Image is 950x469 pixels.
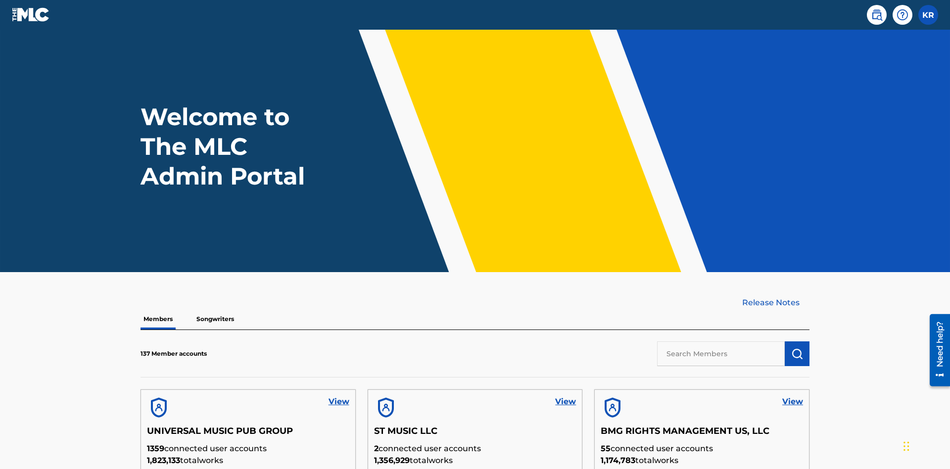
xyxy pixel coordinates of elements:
p: total works [374,455,576,467]
p: Songwriters [193,309,237,329]
img: search [871,9,883,21]
span: 1359 [147,444,164,453]
span: 55 [601,444,611,453]
h5: BMG RIGHTS MANAGEMENT US, LLC [601,425,803,443]
img: account [147,396,171,420]
p: 137 Member accounts [141,349,207,358]
h5: UNIVERSAL MUSIC PUB GROUP [147,425,349,443]
iframe: Chat Widget [901,422,950,469]
img: Search Works [791,348,803,360]
a: Release Notes [742,297,809,309]
img: account [601,396,624,420]
p: total works [147,455,349,467]
div: Drag [903,431,909,461]
span: 1,823,133 [147,456,180,465]
a: View [329,396,349,408]
p: connected user accounts [374,443,576,455]
div: Help [893,5,912,25]
span: 1,356,929 [374,456,410,465]
iframe: Resource Center [922,310,950,391]
p: Members [141,309,176,329]
img: MLC Logo [12,7,50,22]
img: help [897,9,908,21]
h5: ST MUSIC LLC [374,425,576,443]
h1: Welcome to The MLC Admin Portal [141,102,326,191]
span: 1,174,783 [601,456,635,465]
a: View [782,396,803,408]
span: 2 [374,444,379,453]
div: User Menu [918,5,938,25]
p: connected user accounts [147,443,349,455]
a: View [555,396,576,408]
img: account [374,396,398,420]
p: connected user accounts [601,443,803,455]
input: Search Members [657,341,785,366]
p: total works [601,455,803,467]
a: Public Search [867,5,887,25]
